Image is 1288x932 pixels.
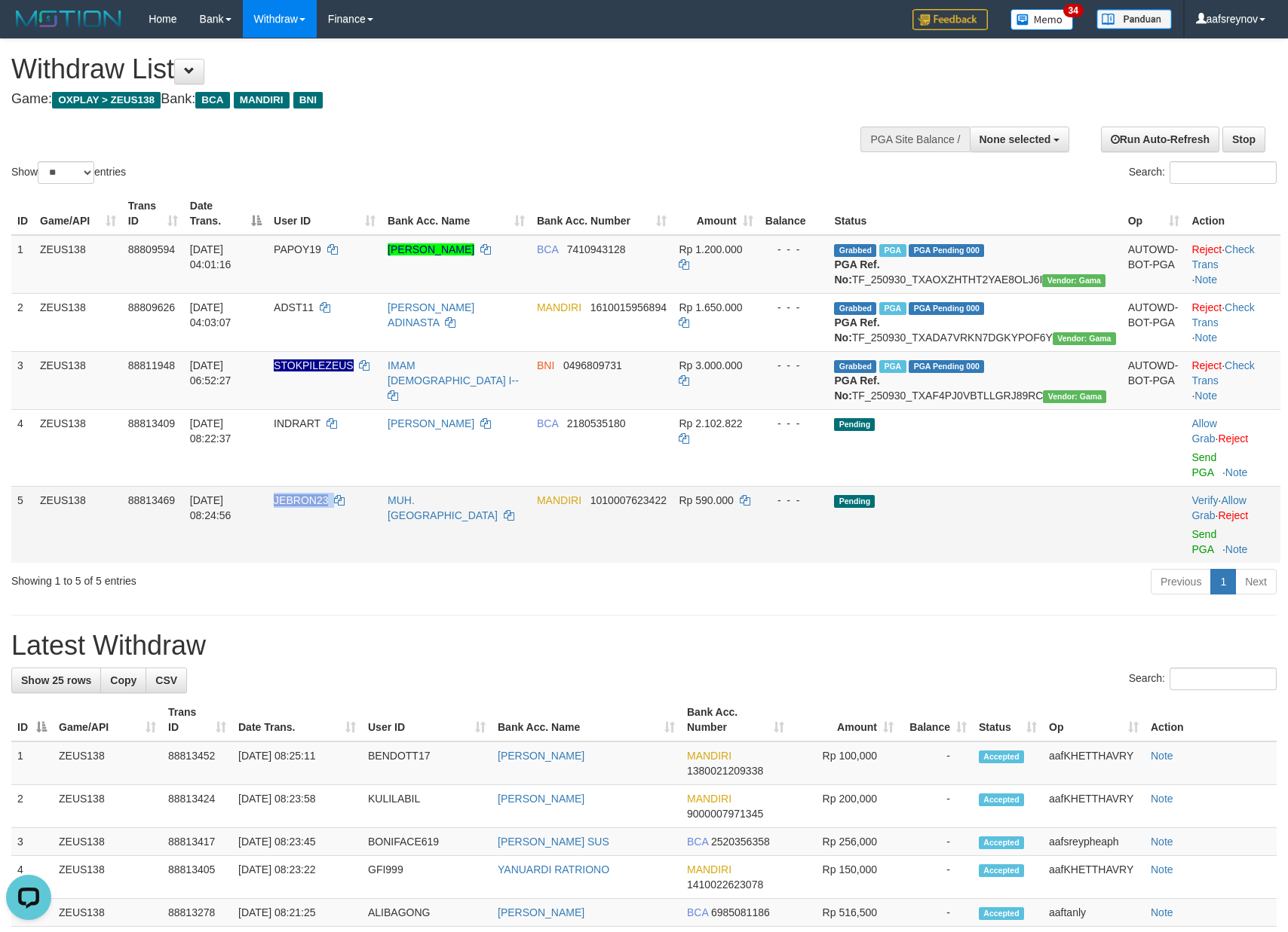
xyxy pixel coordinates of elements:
a: Previous [1151,569,1211,594]
th: Bank Acc. Number: activate to sort column ascending [531,192,673,235]
td: 88813278 [162,899,232,927]
span: BCA [687,906,708,918]
a: Reject [1218,432,1248,445]
th: Op: activate to sort column ascending [1122,192,1186,235]
a: Send PGA [1191,451,1216,478]
div: - - - [765,242,823,257]
span: PGA Pending [909,244,984,257]
span: [DATE] 06:52:27 [190,359,232,387]
th: Status [828,192,1121,235]
th: ID [11,192,34,235]
span: 88813409 [128,417,175,429]
td: 88813417 [162,828,232,856]
span: Rp 3.000.000 [679,359,742,371]
a: Send PGA [1191,528,1216,555]
td: - [900,741,973,785]
a: [PERSON_NAME] [498,793,584,805]
span: Copy 1010007623422 to clipboard [590,494,667,506]
select: Showentries [38,161,94,184]
span: BCA [537,243,558,255]
td: Rp 100,000 [790,741,900,785]
th: Trans ID: activate to sort column ascending [122,192,184,235]
span: MANDIRI [537,494,581,506]
span: BCA [687,836,708,848]
td: [DATE] 08:25:11 [232,741,362,785]
td: aafKHETTHAVRY [1043,785,1145,828]
span: 88813469 [128,494,175,506]
a: Note [1225,543,1248,555]
td: 88813452 [162,741,232,785]
b: PGA Ref. No: [834,258,879,286]
span: [DATE] 04:03:07 [190,301,232,328]
a: Note [1151,836,1173,848]
span: Accepted [979,836,1024,849]
span: Vendor URL: https://trx31.1velocity.biz [1042,274,1106,287]
div: - - - [765,416,823,431]
span: [DATE] 04:01:16 [190,243,232,270]
td: - [900,856,973,899]
a: Note [1151,793,1173,805]
td: TF_250930_TXAOXZHTHT2YAE8OLJ6I [828,235,1121,294]
th: Balance: activate to sort column ascending [900,698,973,741]
a: IMAM [DEMOGRAPHIC_DATA] I-- [388,359,519,387]
a: Allow Grab [1191,417,1216,445]
td: TF_250930_TXADA7VRKN7DGKYPOF6Y [828,293,1121,351]
span: Copy 7410943128 to clipboard [567,243,626,255]
td: · · [1185,486,1280,563]
td: 88813405 [162,856,232,899]
span: Nama rekening ada tanda titik/strip, harap diedit [274,359,354,371]
span: Marked by aafkaynarin [879,302,906,315]
td: · · [1185,293,1280,351]
div: PGA Site Balance / [860,127,969,152]
button: Open LiveChat chat widget [6,6,51,51]
span: · [1191,417,1218,445]
span: MANDIRI [687,750,731,762]
span: Copy [110,674,136,686]
img: Feedback.jpg [912,9,988,30]
a: Stop [1222,127,1265,152]
a: Note [1225,466,1248,478]
a: Reject [1191,243,1222,255]
a: YANUARDI RATRIONO [498,863,609,875]
td: BENDOTT17 [362,741,492,785]
td: aafKHETTHAVRY [1043,856,1145,899]
td: KULILABIL [362,785,492,828]
a: Copy [100,668,146,693]
span: [DATE] 08:24:56 [190,494,232,521]
a: Check Trans [1191,243,1254,270]
input: Search: [1170,161,1277,184]
a: CSV [146,668,187,693]
td: 5 [11,486,34,563]
button: None selected [970,127,1070,152]
td: - [900,828,973,856]
td: aafKHETTHAVRY [1043,741,1145,785]
td: Rp 200,000 [790,785,900,828]
h1: Withdraw List [11,54,844,84]
a: Show 25 rows [11,668,101,693]
a: [PERSON_NAME] SUS [498,836,609,848]
th: Balance [759,192,829,235]
td: ZEUS138 [53,828,162,856]
span: · [1191,494,1246,521]
span: Vendor URL: https://trx31.1velocity.biz [1043,390,1106,403]
h4: Game: Bank: [11,92,844,107]
td: 2 [11,293,34,351]
td: 4 [11,856,53,899]
th: Bank Acc. Name: activate to sort column ascending [382,192,531,235]
a: Note [1194,390,1217,402]
div: - - - [765,358,823,373]
span: MANDIRI [537,301,581,313]
th: Trans ID: activate to sort column ascending [162,698,232,741]
td: 3 [11,828,53,856]
div: - - - [765,493,823,508]
td: ZEUS138 [34,486,122,563]
td: Rp 150,000 [790,856,900,899]
a: Note [1194,273,1217,286]
a: Note [1151,863,1173,875]
a: [PERSON_NAME] ADINASTA [388,301,474,328]
span: Accepted [979,907,1024,920]
span: Copy 1380021209338 to clipboard [687,765,763,777]
div: Showing 1 to 5 of 5 entries [11,567,526,588]
td: TF_250930_TXAF4PJ0VBTLLGRJ89RC [828,351,1121,409]
th: ID: activate to sort column descending [11,698,53,741]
